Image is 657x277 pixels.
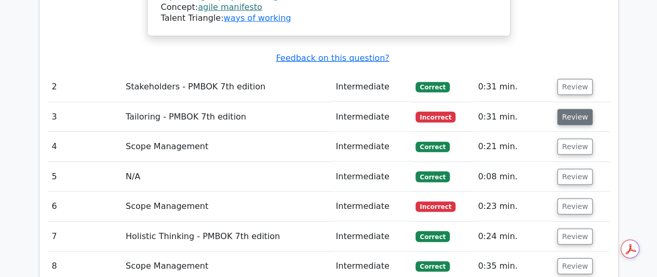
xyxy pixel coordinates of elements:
td: 5 [48,162,122,192]
span: Correct [415,261,449,272]
button: Review [557,199,593,215]
td: Tailoring - PMBOK 7th edition [122,102,331,132]
td: 4 [48,132,122,162]
a: Feedback on this question? [276,53,389,63]
span: Correct [415,172,449,182]
td: 3 [48,102,122,132]
span: Correct [415,82,449,93]
td: 0:23 min. [474,192,553,221]
span: Incorrect [415,112,455,122]
td: 0:31 min. [474,72,553,102]
td: Intermediate [331,162,411,192]
td: Intermediate [331,222,411,252]
td: Intermediate [331,72,411,102]
button: Review [557,79,593,95]
td: Intermediate [331,132,411,162]
td: 0:31 min. [474,102,553,132]
button: Review [557,258,593,274]
div: Concept: [161,2,497,13]
td: 7 [48,222,122,252]
td: Stakeholders - PMBOK 7th edition [122,72,331,102]
span: Correct [415,142,449,152]
td: Intermediate [331,102,411,132]
td: Holistic Thinking - PMBOK 7th edition [122,222,331,252]
span: Correct [415,231,449,242]
button: Review [557,109,593,125]
a: agile manifesto [198,2,262,12]
td: 0:21 min. [474,132,553,162]
button: Review [557,229,593,245]
button: Review [557,169,593,185]
td: Intermediate [331,192,411,221]
a: ways of working [223,13,291,23]
td: Scope Management [122,192,331,221]
td: Scope Management [122,132,331,162]
td: 0:08 min. [474,162,553,192]
td: 6 [48,192,122,221]
button: Review [557,139,593,155]
td: 2 [48,72,122,102]
td: N/A [122,162,331,192]
td: 0:24 min. [474,222,553,252]
span: Incorrect [415,202,455,212]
